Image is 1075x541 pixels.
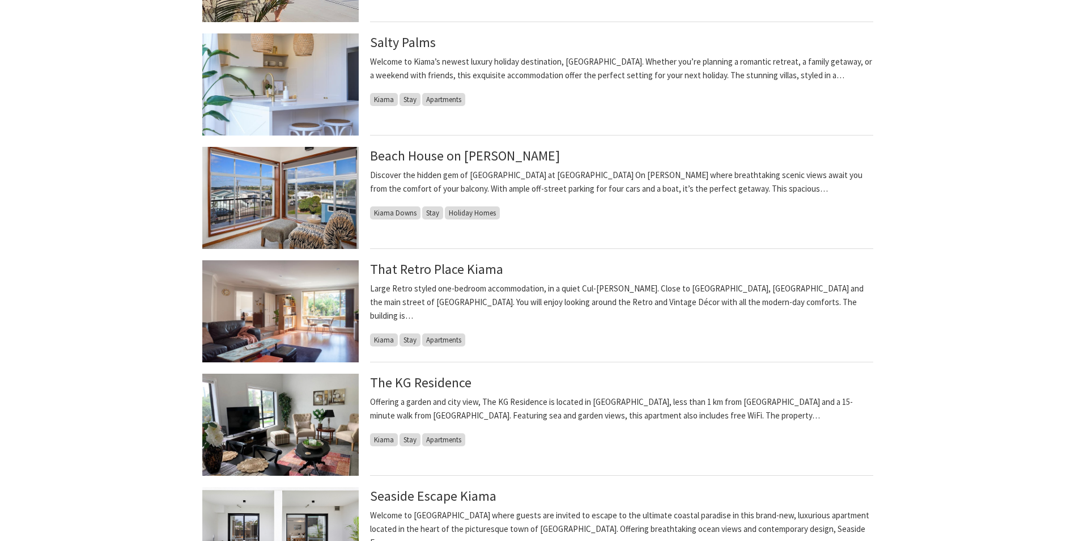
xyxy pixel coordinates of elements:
[422,206,443,219] span: Stay
[202,260,359,362] img: Large sun-lit room with lounge, coffee table, smart TV and Kitchenette.
[370,333,398,346] span: Kiama
[422,333,465,346] span: Apartments
[422,433,465,446] span: Apartments
[400,93,420,106] span: Stay
[370,395,873,422] p: Offering a garden and city view, The KG Residence is located in [GEOGRAPHIC_DATA], less than 1 km...
[370,147,560,164] a: Beach House on [PERSON_NAME]
[370,168,873,196] p: Discover the hidden gem of [GEOGRAPHIC_DATA] at [GEOGRAPHIC_DATA] On [PERSON_NAME] where breathta...
[370,260,503,278] a: That Retro Place Kiama
[370,33,436,51] a: Salty Palms
[370,374,471,391] a: The KG Residence
[202,33,359,136] img: Beautiful Gourmet Kitchen to entertain & enjoy
[370,55,873,82] p: Welcome to Kiama’s newest luxury holiday destination, [GEOGRAPHIC_DATA]. Whether you’re planning ...
[370,433,398,446] span: Kiama
[422,93,465,106] span: Apartments
[370,206,420,219] span: Kiama Downs
[370,93,398,106] span: Kiama
[445,206,500,219] span: Holiday Homes
[400,433,420,446] span: Stay
[202,147,359,249] img: View 2
[400,333,420,346] span: Stay
[370,487,496,505] a: Seaside Escape Kiama
[370,282,873,323] p: Large Retro styled one-bedroom accommodation, in a quiet Cul-[PERSON_NAME]. Close to [GEOGRAPHIC_...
